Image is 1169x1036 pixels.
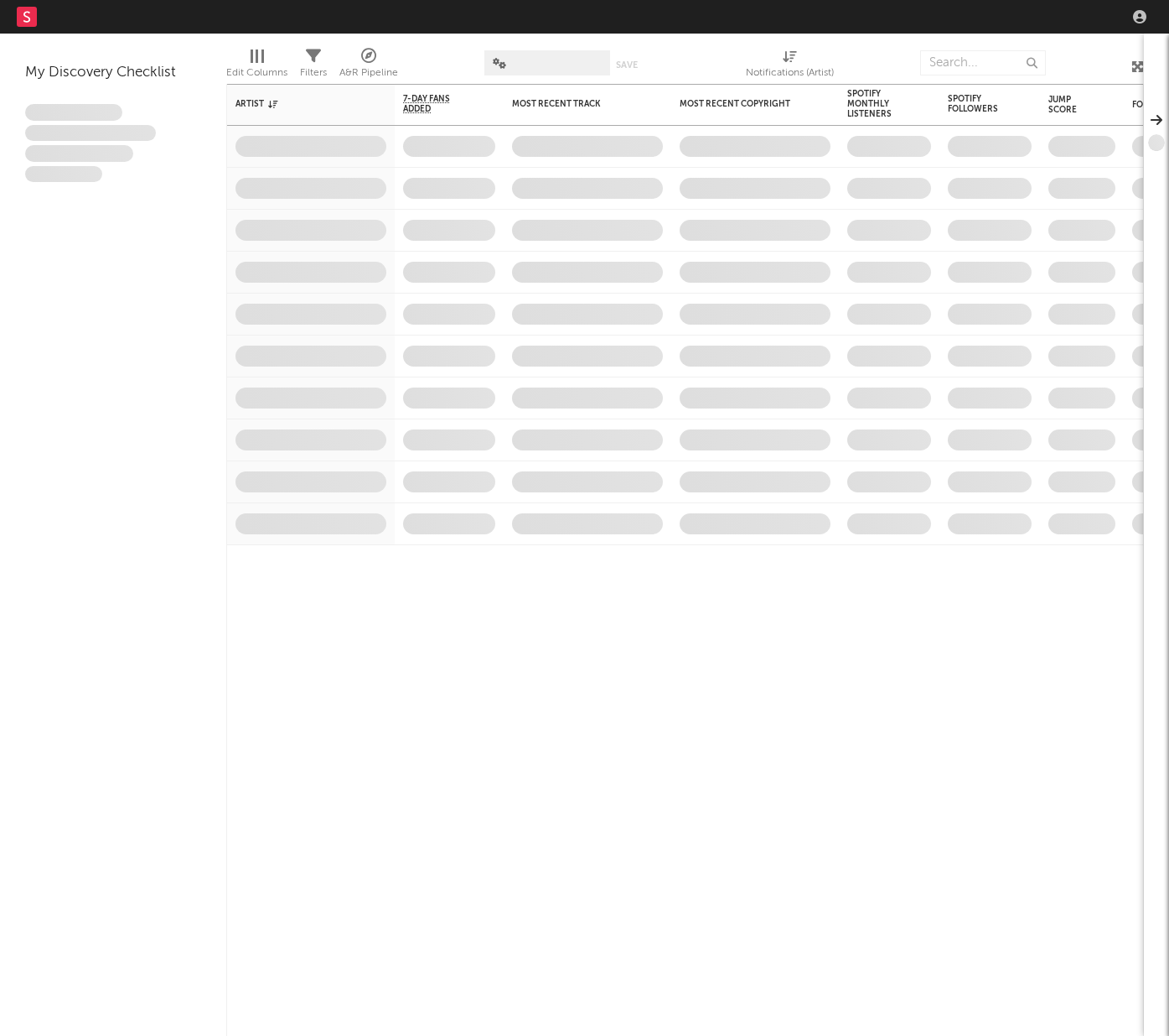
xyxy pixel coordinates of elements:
[25,125,156,142] span: Integer aliquet in purus et
[25,104,122,121] span: Lorem ipsum dolor
[226,63,287,83] div: Edit Columns
[512,99,638,109] div: Most Recent Track
[339,42,398,91] div: A&R Pipeline
[300,42,327,91] div: Filters
[235,99,361,109] div: Artist
[616,60,638,70] button: Save
[680,99,805,109] div: Most Recent Copyright
[847,89,906,119] div: Spotify Monthly Listeners
[948,94,1006,114] div: Spotify Followers
[403,94,470,114] span: 7-Day Fans Added
[339,63,398,83] div: A&R Pipeline
[746,63,834,83] div: Notifications (Artist)
[25,63,201,83] div: My Discovery Checklist
[25,166,102,183] span: Aliquam viverra
[1048,95,1090,115] div: Jump Score
[226,42,287,91] div: Edit Columns
[920,50,1046,75] input: Search...
[25,145,133,162] span: Praesent ac interdum
[746,42,834,91] div: Notifications (Artist)
[300,63,327,83] div: Filters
